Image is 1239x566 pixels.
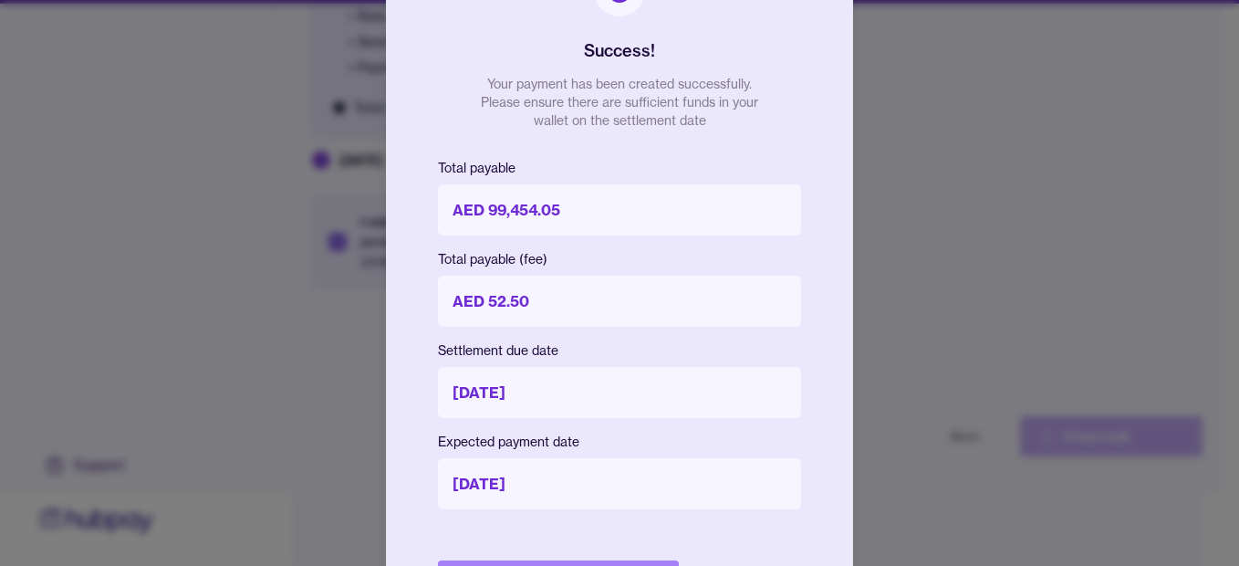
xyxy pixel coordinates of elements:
[438,367,801,418] p: [DATE]
[584,38,655,64] h2: Success!
[438,341,801,360] p: Settlement due date
[438,159,801,177] p: Total payable
[438,276,801,327] p: AED 52.50
[474,75,765,130] p: Your payment has been created successfully. Please ensure there are sufficient funds in your wall...
[438,458,801,509] p: [DATE]
[438,433,801,451] p: Expected payment date
[438,184,801,236] p: AED 99,454.05
[438,250,801,268] p: Total payable (fee)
